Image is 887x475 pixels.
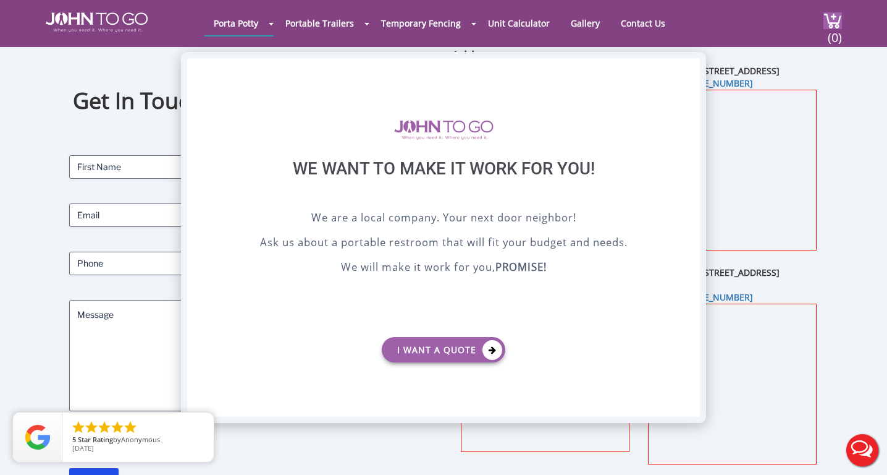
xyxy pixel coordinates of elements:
div: We want to make it work for you! [218,158,669,210]
p: We will make it work for you, [218,259,669,278]
b: PROMISE! [495,260,547,274]
div: X [681,58,700,79]
span: Anonymous [121,435,160,444]
li:  [71,420,86,435]
span: 5 [72,435,76,444]
p: We are a local company. Your next door neighbor! [218,210,669,228]
li:  [97,420,112,435]
img: Review Rating [25,425,50,450]
p: Ask us about a portable restroom that will fit your budget and needs. [218,234,669,253]
li:  [123,420,138,435]
a: I want a Quote [382,337,505,362]
img: logo of viptogo [394,120,494,140]
li:  [84,420,99,435]
li:  [110,420,125,435]
button: Live Chat [838,426,887,475]
span: by [72,436,204,445]
span: Star Rating [78,435,113,444]
span: [DATE] [72,443,94,453]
